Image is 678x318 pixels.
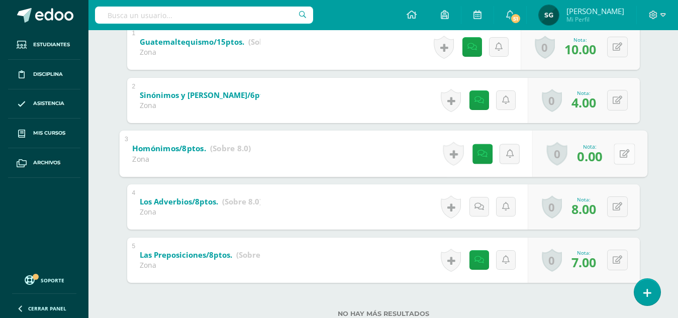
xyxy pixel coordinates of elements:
a: 0 [535,36,555,59]
img: 41262f1f50d029ad015f7fe7286c9cb7.png [539,5,559,25]
div: Nota: [571,249,596,256]
a: Las Preposiciones/8ptos. (Sobre 8.0) [140,247,276,263]
a: Sinónimos y [PERSON_NAME]/6ptos. [140,87,317,103]
span: 4.00 [571,94,596,111]
a: 0 [546,142,567,165]
span: 7.00 [571,254,596,271]
span: [PERSON_NAME] [566,6,624,16]
strong: (Sobre 8.0) [236,250,276,260]
a: Guatemaltequismo/15ptos. (Sobre 15.0) [140,34,293,50]
a: Asistencia [8,89,80,119]
strong: (Sobre 8.0) [222,196,262,206]
a: Mis cursos [8,119,80,148]
div: Nota: [571,196,596,203]
span: Soporte [41,277,64,284]
div: Nota: [571,89,596,96]
span: 8.00 [571,200,596,218]
strong: (Sobre 8.0) [210,143,250,153]
a: Archivos [8,148,80,178]
strong: (Sobre 15.0) [248,37,293,47]
a: 0 [542,195,562,219]
div: Zona [140,260,260,270]
a: Estudiantes [8,30,80,60]
b: Sinónimos y [PERSON_NAME]/6ptos. [140,90,273,100]
a: Los Adverbios/8ptos. (Sobre 8.0) [140,194,262,210]
span: Asistencia [33,99,64,108]
b: Las Preposiciones/8ptos. [140,250,232,260]
div: Zona [132,154,251,164]
div: Nota: [564,36,596,43]
a: 0 [542,89,562,112]
span: Archivos [33,159,60,167]
div: Zona [140,47,260,57]
span: 0.00 [577,147,602,165]
b: Los Adverbios/8ptos. [140,196,218,206]
span: Cerrar panel [28,305,66,312]
a: Soporte [12,273,76,286]
b: Homónimos/8ptos. [132,143,206,153]
a: Homónimos/8ptos. (Sobre 8.0) [132,140,251,156]
div: Zona [140,100,260,110]
label: No hay más resultados [127,310,640,317]
input: Busca un usuario... [95,7,313,24]
a: Disciplina [8,60,80,89]
span: Mi Perfil [566,15,624,24]
a: 0 [542,249,562,272]
span: Estudiantes [33,41,70,49]
span: 10.00 [564,41,596,58]
div: Nota: [577,143,602,150]
div: Zona [140,207,260,217]
span: Mis cursos [33,129,65,137]
span: Disciplina [33,70,63,78]
b: Guatemaltequismo/15ptos. [140,37,244,47]
span: 51 [510,13,521,24]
